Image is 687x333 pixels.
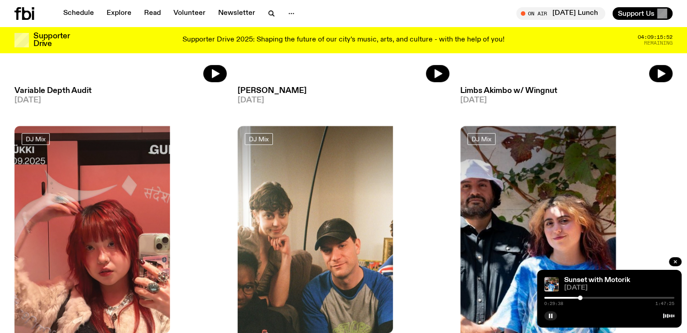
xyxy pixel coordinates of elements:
[644,41,673,46] span: Remaining
[238,97,450,104] span: [DATE]
[460,87,673,95] h3: Limbs Akimbo w/ Wingnut
[238,87,450,95] h3: [PERSON_NAME]
[26,136,46,143] span: DJ Mix
[213,7,261,20] a: Newsletter
[14,87,227,95] h3: Variable Depth Audit
[168,7,211,20] a: Volunteer
[245,133,273,145] a: DJ Mix
[544,277,559,291] img: Andrew, Reenie, and Pat stand in a row, smiling at the camera, in dappled light with a vine leafe...
[238,83,450,104] a: [PERSON_NAME][DATE]
[618,9,654,18] span: Support Us
[564,285,674,291] span: [DATE]
[472,136,491,143] span: DJ Mix
[612,7,673,20] button: Support Us
[14,83,227,104] a: Variable Depth Audit[DATE]
[460,97,673,104] span: [DATE]
[544,301,563,306] span: 0:29:38
[101,7,137,20] a: Explore
[139,7,166,20] a: Read
[22,133,50,145] a: DJ Mix
[564,277,630,284] a: Sunset with Motorik
[58,7,99,20] a: Schedule
[460,83,673,104] a: Limbs Akimbo w/ Wingnut[DATE]
[33,32,70,48] h3: Supporter Drive
[638,35,673,40] span: 04:09:15:52
[467,133,495,145] a: DJ Mix
[249,136,269,143] span: DJ Mix
[14,97,227,104] span: [DATE]
[655,301,674,306] span: 1:47:25
[182,36,505,44] p: Supporter Drive 2025: Shaping the future of our city’s music, arts, and culture - with the help o...
[516,7,605,20] button: On Air[DATE] Lunch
